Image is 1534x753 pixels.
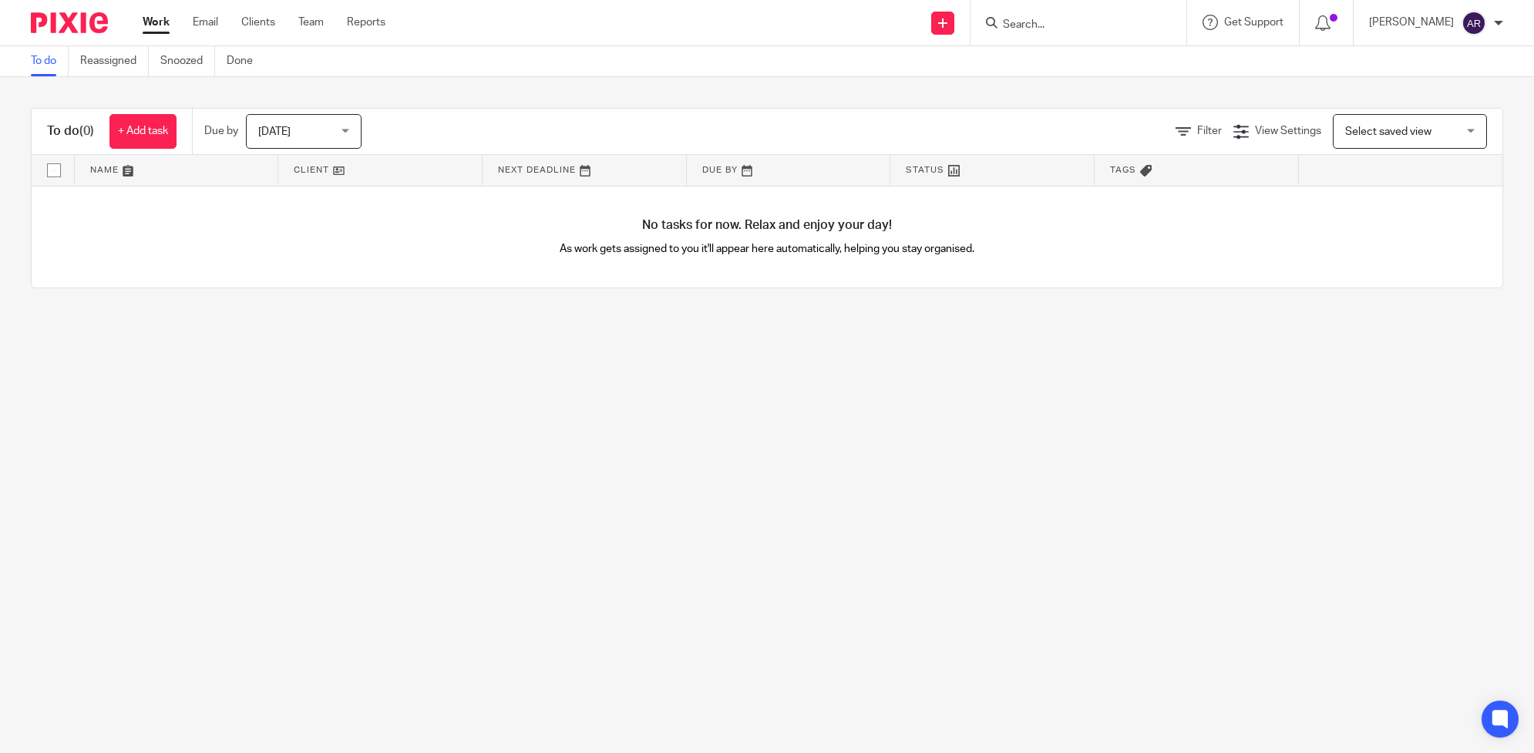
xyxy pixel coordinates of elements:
span: View Settings [1255,126,1321,136]
h4: No tasks for now. Relax and enjoy your day! [32,217,1502,234]
p: [PERSON_NAME] [1369,15,1454,30]
a: Team [298,15,324,30]
span: [DATE] [258,126,291,137]
input: Search [1001,18,1140,32]
a: Work [143,15,170,30]
span: Select saved view [1345,126,1431,137]
a: Email [193,15,218,30]
p: Due by [204,123,238,139]
a: Done [227,46,264,76]
p: As work gets assigned to you it'll appear here automatically, helping you stay organised. [399,241,1135,257]
a: Reassigned [80,46,149,76]
a: Snoozed [160,46,215,76]
a: Clients [241,15,275,30]
a: + Add task [109,114,177,149]
span: Get Support [1224,17,1283,28]
a: Reports [347,15,385,30]
span: (0) [79,125,94,137]
span: Filter [1197,126,1222,136]
a: To do [31,46,69,76]
span: Tags [1110,166,1136,174]
h1: To do [47,123,94,140]
img: Pixie [31,12,108,33]
img: svg%3E [1462,11,1486,35]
